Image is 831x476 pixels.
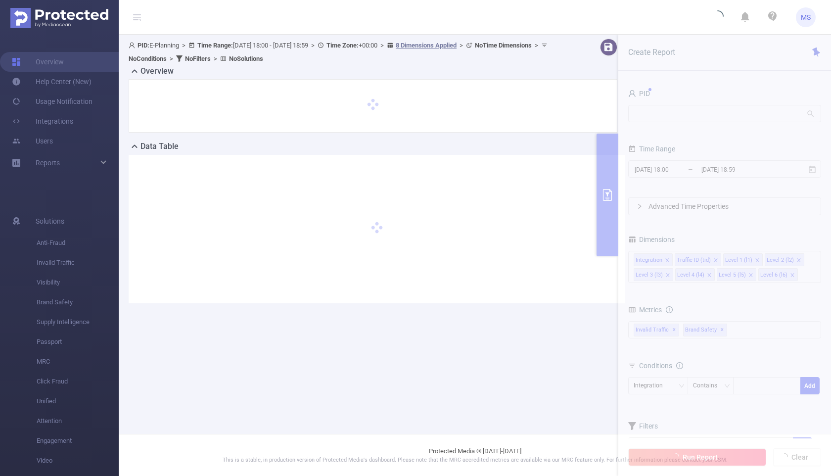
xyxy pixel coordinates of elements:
span: MS [801,7,811,27]
span: Brand Safety [37,292,119,312]
span: Visibility [37,273,119,292]
span: Passport [37,332,119,352]
b: No Solutions [229,55,263,62]
span: Unified [37,391,119,411]
footer: Protected Media © [DATE]-[DATE] [119,434,831,476]
b: Time Range: [197,42,233,49]
span: Engagement [37,431,119,451]
span: > [377,42,387,49]
a: Integrations [12,111,73,131]
a: Reports [36,153,60,173]
span: Invalid Traffic [37,253,119,273]
b: Time Zone: [326,42,359,49]
span: Anti-Fraud [37,233,119,253]
b: No Conditions [129,55,167,62]
i: icon: loading [712,10,724,24]
h2: Overview [140,65,174,77]
p: This is a stable, in production version of Protected Media's dashboard. Please note that the MRC ... [143,456,806,465]
a: Overview [12,52,64,72]
b: No Time Dimensions [475,42,532,49]
a: Users [12,131,53,151]
span: > [532,42,541,49]
span: > [457,42,466,49]
u: 8 Dimensions Applied [396,42,457,49]
span: Supply Intelligence [37,312,119,332]
span: E-Planning [DATE] 18:00 - [DATE] 18:59 +00:00 [129,42,550,62]
span: MRC [37,352,119,372]
a: Usage Notification [12,92,92,111]
b: PID: [138,42,149,49]
span: Click Fraud [37,372,119,391]
b: No Filters [185,55,211,62]
h2: Data Table [140,141,179,152]
span: Attention [37,411,119,431]
span: Video [37,451,119,471]
span: > [211,55,220,62]
span: Solutions [36,211,64,231]
span: > [179,42,188,49]
span: Reports [36,159,60,167]
span: > [308,42,318,49]
img: Protected Media [10,8,108,28]
a: Help Center (New) [12,72,92,92]
span: > [167,55,176,62]
i: icon: user [129,42,138,48]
